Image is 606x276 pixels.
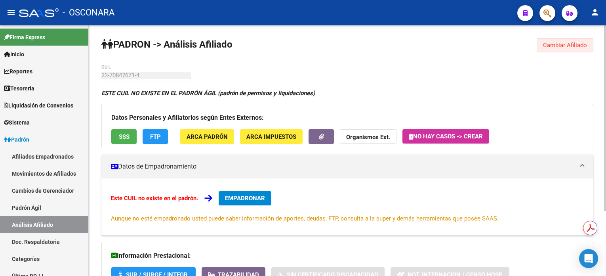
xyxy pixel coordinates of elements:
span: Sistema [4,118,30,127]
strong: ESTE CUIL NO EXISTE EN EL PADRÓN ÁGIL (padrón de permisos y liquidaciones) [101,90,315,97]
span: FTP [150,133,161,140]
h3: Información Prestacional: [111,250,583,261]
span: Aunque no esté empadronado usted puede saber información de aportes, deudas, FTP, consulta a la s... [111,215,499,222]
button: SSS [111,129,137,144]
div: Datos de Empadronamiento [101,178,593,236]
span: Cambiar Afiliado [543,42,587,49]
mat-panel-title: Datos de Empadronamiento [111,162,574,171]
span: Padrón [4,135,29,144]
span: SSS [119,133,130,140]
button: EMPADRONAR [219,191,271,205]
span: - OSCONARA [63,4,114,21]
span: Reportes [4,67,32,76]
button: No hay casos -> Crear [402,129,489,144]
mat-icon: person [590,8,600,17]
span: Liquidación de Convenios [4,101,73,110]
button: ARCA Padrón [180,129,234,144]
h3: Datos Personales y Afiliatorios según Entes Externos: [111,112,583,123]
span: No hay casos -> Crear [409,133,483,140]
strong: PADRON -> Análisis Afiliado [101,39,232,50]
button: Organismos Ext. [340,129,396,144]
strong: Organismos Ext. [346,134,390,141]
span: Inicio [4,50,24,59]
mat-expansion-panel-header: Datos de Empadronamiento [101,155,593,178]
span: EMPADRONAR [225,195,265,202]
span: ARCA Impuestos [246,133,296,140]
strong: Este CUIL no existe en el padrón. [111,195,198,202]
span: ARCA Padrón [187,133,228,140]
button: ARCA Impuestos [240,129,303,144]
mat-icon: menu [6,8,16,17]
button: FTP [143,129,168,144]
span: Tesorería [4,84,34,93]
div: Open Intercom Messenger [579,249,598,268]
button: Cambiar Afiliado [537,38,593,52]
span: Firma Express [4,33,45,42]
